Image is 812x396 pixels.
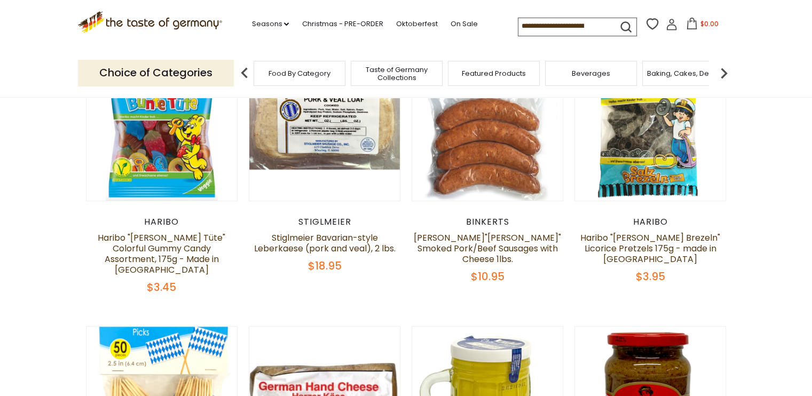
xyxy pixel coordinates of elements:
span: $3.45 [147,280,176,295]
div: Stiglmeier [249,217,401,227]
a: Haribo "[PERSON_NAME] Brezeln" Licorice Pretzels 175g - made in [GEOGRAPHIC_DATA] [580,232,720,265]
button: $0.00 [680,18,725,34]
span: $18.95 [308,258,341,273]
a: Beverages [572,69,610,77]
span: $10.95 [471,269,504,284]
img: Haribo "Bunte Tüte" Colorful Gummy Candy Assortment, 175g - Made in Germany [86,50,238,201]
div: Haribo [574,217,727,227]
a: Featured Products [462,69,526,77]
span: $0.00 [700,19,718,28]
a: Taste of Germany Collections [354,66,439,82]
a: [PERSON_NAME]"[PERSON_NAME]" Smoked Pork/Beef Sausages with Cheese 1lbs. [414,232,561,265]
p: Choice of Categories [78,60,234,86]
a: Oktoberfest [396,18,437,30]
img: next arrow [713,62,735,84]
img: Haribo "Salz Brezeln" Licorice Pretzels 175g - made in Germany [575,50,726,201]
a: Christmas - PRE-ORDER [302,18,383,30]
a: Baking, Cakes, Desserts [647,69,730,77]
img: previous arrow [234,62,255,84]
img: Stiglmeier Bavarian-style Leberkaese (pork and veal), 2 lbs. [249,50,400,201]
span: $3.95 [636,269,665,284]
a: Food By Category [269,69,330,77]
img: Binkert [412,50,563,201]
a: Stiglmeier Bavarian-style Leberkaese (pork and veal), 2 lbs. [254,232,395,255]
div: Binkerts [412,217,564,227]
a: Haribo "[PERSON_NAME] Tüte" Colorful Gummy Candy Assortment, 175g - Made in [GEOGRAPHIC_DATA] [98,232,225,276]
div: Haribo [86,217,238,227]
a: Seasons [251,18,289,30]
a: On Sale [450,18,477,30]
